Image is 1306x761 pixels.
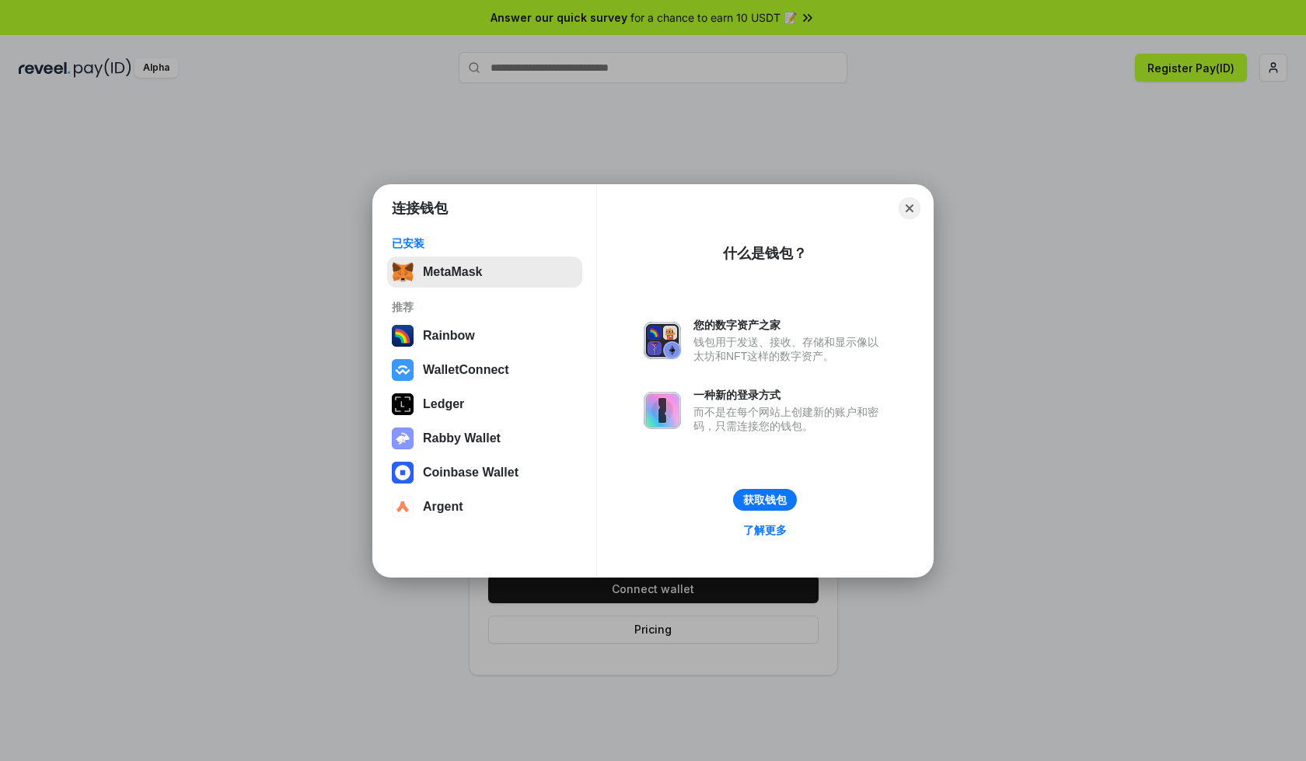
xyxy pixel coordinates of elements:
[423,329,475,343] div: Rainbow
[693,405,886,433] div: 而不是在每个网站上创建新的账户和密码，只需连接您的钱包。
[644,392,681,429] img: svg+xml,%3Csvg%20xmlns%3D%22http%3A%2F%2Fwww.w3.org%2F2000%2Fsvg%22%20fill%3D%22none%22%20viewBox...
[423,397,464,411] div: Ledger
[392,462,414,483] img: svg+xml,%3Csvg%20width%3D%2228%22%20height%3D%2228%22%20viewBox%3D%220%200%2028%2028%22%20fill%3D...
[392,199,448,218] h1: 连接钱包
[733,489,797,511] button: 获取钱包
[734,520,796,540] a: 了解更多
[392,359,414,381] img: svg+xml,%3Csvg%20width%3D%2228%22%20height%3D%2228%22%20viewBox%3D%220%200%2028%2028%22%20fill%3D...
[899,197,920,219] button: Close
[743,493,787,507] div: 获取钱包
[392,393,414,415] img: svg+xml,%3Csvg%20xmlns%3D%22http%3A%2F%2Fwww.w3.org%2F2000%2Fsvg%22%20width%3D%2228%22%20height%3...
[423,466,519,480] div: Coinbase Wallet
[392,261,414,283] img: svg+xml,%3Csvg%20fill%3D%22none%22%20height%3D%2233%22%20viewBox%3D%220%200%2035%2033%22%20width%...
[423,265,482,279] div: MetaMask
[693,335,886,363] div: 钱包用于发送、接收、存储和显示像以太坊和NFT这样的数字资产。
[387,354,582,386] button: WalletConnect
[387,491,582,522] button: Argent
[423,431,501,445] div: Rabby Wallet
[693,318,886,332] div: 您的数字资产之家
[387,423,582,454] button: Rabby Wallet
[392,496,414,518] img: svg+xml,%3Csvg%20width%3D%2228%22%20height%3D%2228%22%20viewBox%3D%220%200%2028%2028%22%20fill%3D...
[392,325,414,347] img: svg+xml,%3Csvg%20width%3D%22120%22%20height%3D%22120%22%20viewBox%3D%220%200%20120%20120%22%20fil...
[693,388,886,402] div: 一种新的登录方式
[644,322,681,359] img: svg+xml,%3Csvg%20xmlns%3D%22http%3A%2F%2Fwww.w3.org%2F2000%2Fsvg%22%20fill%3D%22none%22%20viewBox...
[392,236,578,250] div: 已安装
[387,257,582,288] button: MetaMask
[743,523,787,537] div: 了解更多
[392,300,578,314] div: 推荐
[392,428,414,449] img: svg+xml,%3Csvg%20xmlns%3D%22http%3A%2F%2Fwww.w3.org%2F2000%2Fsvg%22%20fill%3D%22none%22%20viewBox...
[387,320,582,351] button: Rainbow
[723,244,807,263] div: 什么是钱包？
[423,363,509,377] div: WalletConnect
[423,500,463,514] div: Argent
[387,389,582,420] button: Ledger
[387,457,582,488] button: Coinbase Wallet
